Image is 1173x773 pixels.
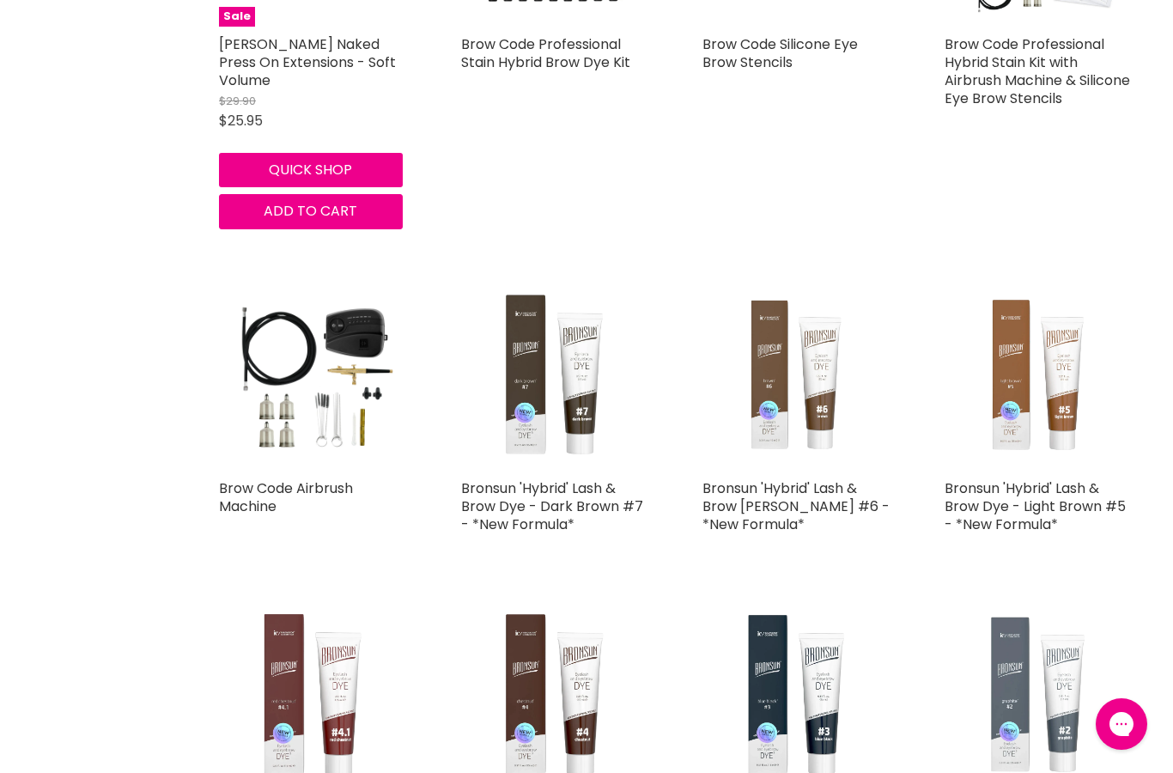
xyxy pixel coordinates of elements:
img: Bronsun 'Hybrid' Lash & Brow Dye - Brown #6 - *New Formula* [702,281,893,472]
iframe: Gorgias live chat messenger [1087,692,1156,756]
a: Brow Code Silicone Eye Brow Stencils [702,34,858,72]
a: Bronsun 'Hybrid' Lash & Brow [PERSON_NAME] #6 - *New Formula* [702,478,890,534]
span: Sale [219,7,255,27]
img: Bronsun 'Hybrid' Lash & Brow Dye - Light Brown #5 - *New Formula* [945,281,1135,472]
button: Add to cart [219,194,403,228]
a: Brow Code Professional Hybrid Stain Kit with Airbrush Machine & Silicone Eye Brow Stencils [945,34,1130,108]
a: Bronsun 'Hybrid' Lash & Brow Dye - Dark Brown #7 - *New Formula* [461,478,643,534]
img: Bronsun 'Hybrid' Lash & Brow Dye - Dark Brown #7 - *New Formula* [461,281,652,472]
a: Brow Code Airbrush Machine [219,478,353,516]
img: Brow Code Airbrush Machine [219,281,410,472]
span: $29.90 [219,93,256,109]
span: Add to cart [264,201,357,221]
a: Bronsun 'Hybrid' Lash & Brow Dye - Light Brown #5 - *New Formula* [945,478,1126,534]
a: [PERSON_NAME] Naked Press On Extensions - Soft Volume [219,34,396,90]
span: $25.95 [219,111,263,131]
a: Brow Code Professional Stain Hybrid Brow Dye Kit [461,34,630,72]
button: Quick shop [219,153,403,187]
